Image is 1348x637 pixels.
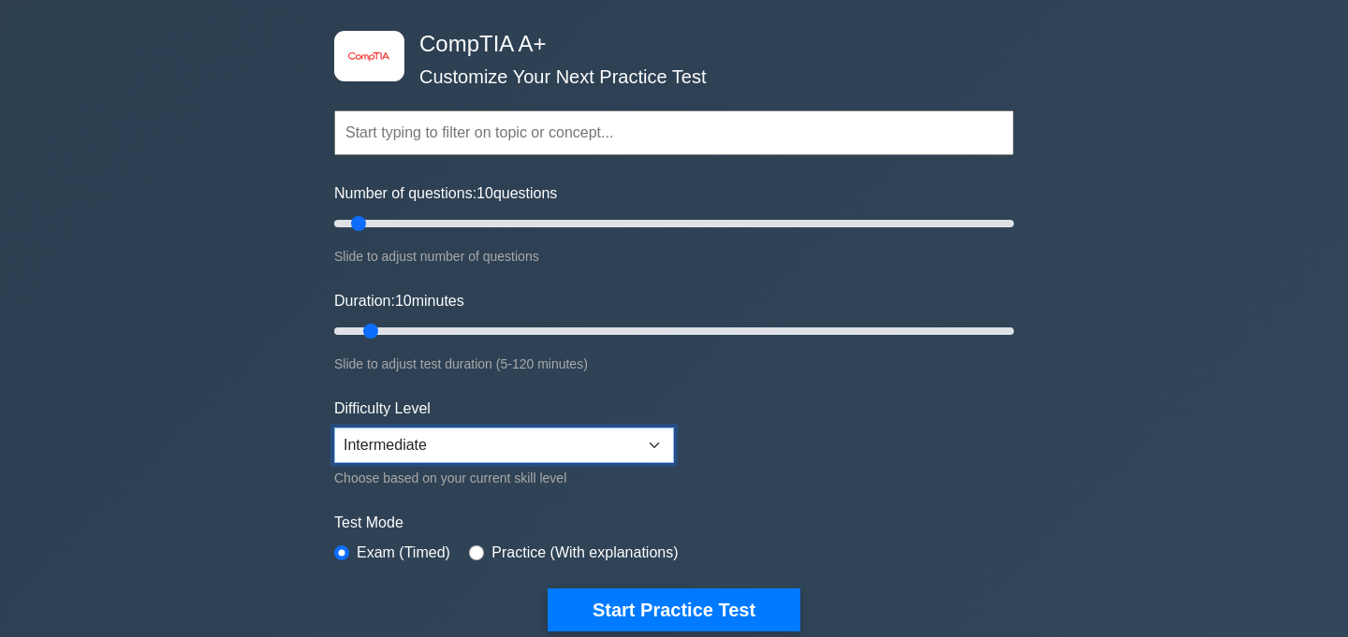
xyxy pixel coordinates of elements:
[334,467,674,489] div: Choose based on your current skill level
[334,512,1014,534] label: Test Mode
[476,185,493,201] span: 10
[357,542,450,564] label: Exam (Timed)
[334,398,431,420] label: Difficulty Level
[334,245,1014,268] div: Slide to adjust number of questions
[412,31,922,58] h4: CompTIA A+
[395,293,412,309] span: 10
[334,290,464,312] label: Duration: minutes
[334,353,1014,375] div: Slide to adjust test duration (5-120 minutes)
[334,110,1014,155] input: Start typing to filter on topic or concept...
[548,588,800,631] button: Start Practice Test
[491,542,678,564] label: Practice (With explanations)
[334,182,557,205] label: Number of questions: questions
